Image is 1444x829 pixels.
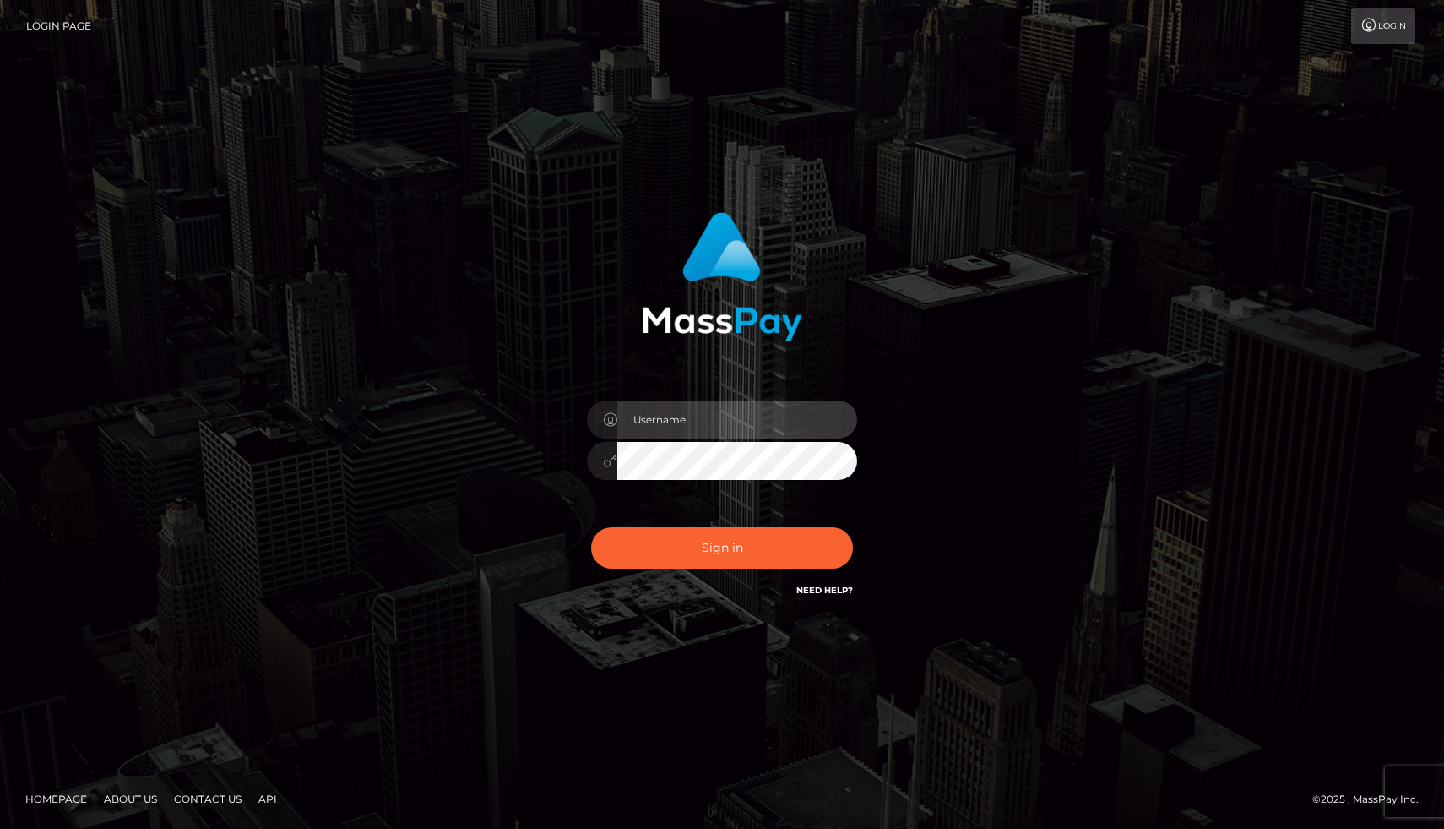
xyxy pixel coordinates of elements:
[97,786,164,812] a: About Us
[642,212,802,341] img: MassPay Login
[1312,790,1431,809] div: © 2025 , MassPay Inc.
[796,585,853,596] a: Need Help?
[26,8,91,44] a: Login Page
[252,786,284,812] a: API
[167,786,248,812] a: Contact Us
[617,401,857,439] input: Username...
[591,527,853,569] button: Sign in
[19,786,94,812] a: Homepage
[1351,8,1415,44] a: Login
